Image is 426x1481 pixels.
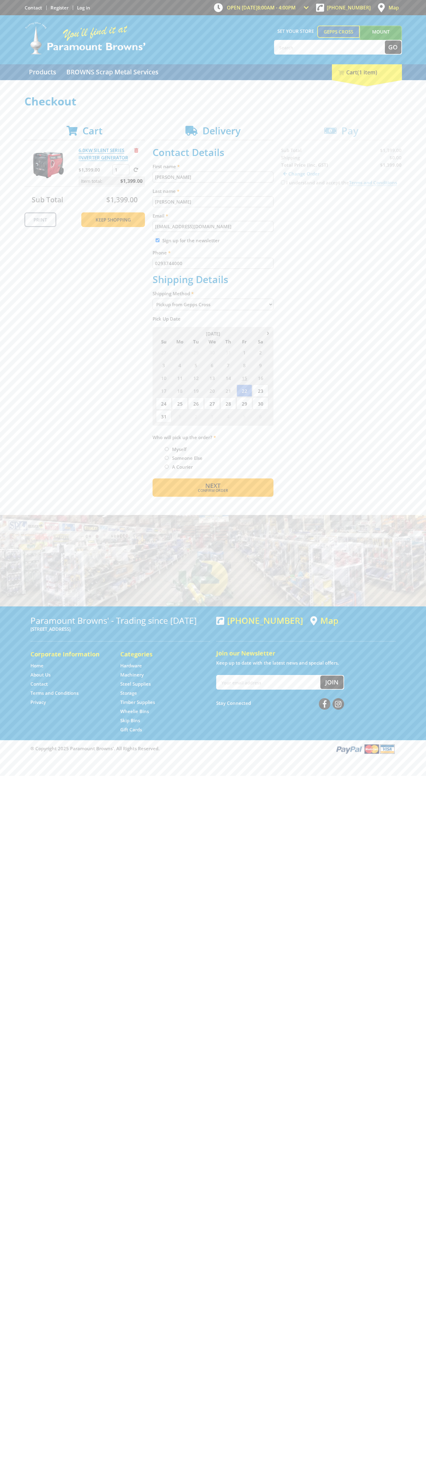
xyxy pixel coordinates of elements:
[120,662,142,669] a: Go to the Hardware page
[172,385,188,397] span: 18
[172,359,188,371] span: 4
[227,4,296,11] span: OPEN [DATE]
[205,481,220,490] span: Next
[83,124,103,137] span: Cart
[202,124,241,137] span: Delivery
[30,616,210,625] h3: Paramount Browns' - Trading since [DATE]
[172,410,188,422] span: 1
[30,681,48,687] a: Go to the Contact page
[120,176,143,186] span: $1,399.00
[153,258,273,269] input: Please enter your telephone number.
[30,147,67,183] img: 6.0KW SILENT SERIES INVERTER GENERATOR
[77,5,90,11] a: Log in
[204,410,220,422] span: 3
[153,187,273,195] label: Last name
[253,385,268,397] span: 23
[257,4,296,11] span: 8:00am - 4:00pm
[335,743,396,755] img: PayPal, Mastercard, Visa accepted
[220,338,236,346] span: Th
[24,21,146,55] img: Paramount Browns'
[172,397,188,410] span: 25
[156,359,171,371] span: 3
[120,650,198,659] h5: Categories
[188,397,204,410] span: 26
[51,5,69,11] a: Go to the registration page
[30,650,108,659] h5: Corporate Information
[172,346,188,358] span: 28
[81,212,145,227] a: Keep Shopping
[162,237,220,243] label: Sign up for the newsletter
[253,338,268,346] span: Sa
[320,676,343,689] button: Join
[120,672,144,678] a: Go to the Machinery page
[120,699,155,705] a: Go to the Timber Supplies page
[153,274,273,285] h2: Shipping Details
[120,726,142,733] a: Go to the Gift Cards page
[220,385,236,397] span: 21
[274,26,318,37] span: Set your store
[79,166,111,173] p: $1,399.00
[153,290,273,297] label: Shipping Method
[166,489,260,492] span: Confirm order
[237,359,252,371] span: 8
[120,690,137,696] a: Go to the Storage page
[165,447,169,451] input: Please select who will pick up the order.
[30,625,210,633] p: [STREET_ADDRESS]
[188,346,204,358] span: 29
[188,410,204,422] span: 2
[204,397,220,410] span: 27
[204,359,220,371] span: 6
[172,338,188,346] span: Mo
[153,249,273,256] label: Phone
[24,64,61,80] a: Go to the Products page
[153,212,273,219] label: Email
[172,372,188,384] span: 11
[165,465,169,469] input: Please select who will pick up the order.
[120,717,140,724] a: Go to the Skip Bins page
[188,338,204,346] span: Tu
[188,359,204,371] span: 5
[220,397,236,410] span: 28
[216,616,303,625] div: [PHONE_NUMBER]
[237,346,252,358] span: 1
[188,372,204,384] span: 12
[188,385,204,397] span: 19
[332,64,402,80] div: Cart
[153,147,273,158] h2: Contact Details
[153,196,273,207] input: Please enter your last name.
[237,338,252,346] span: Fr
[220,346,236,358] span: 31
[30,662,44,669] a: Go to the Home page
[30,699,46,705] a: Go to the Privacy page
[153,315,273,322] label: Pick Up Date
[237,397,252,410] span: 29
[25,5,42,11] a: Go to the Contact page
[204,338,220,346] span: We
[120,708,149,715] a: Go to the Wheelie Bins page
[204,372,220,384] span: 13
[170,453,205,463] label: Someone Else
[216,696,344,710] div: Stay Connected
[220,359,236,371] span: 7
[217,676,320,689] input: Your email address
[165,456,169,460] input: Please select who will pick up the order.
[62,64,163,80] a: Go to the BROWNS Scrap Metal Services page
[253,372,268,384] span: 16
[253,346,268,358] span: 2
[216,659,396,666] p: Keep up to date with the latest news and special offers.
[24,212,56,227] a: Print
[237,372,252,384] span: 15
[153,299,273,310] select: Please select a shipping method.
[79,147,128,161] a: 6.0KW SILENT SERIES INVERTER GENERATOR
[156,372,171,384] span: 10
[204,346,220,358] span: 30
[220,410,236,422] span: 4
[204,385,220,397] span: 20
[153,434,273,441] label: Who will pick up the order?
[106,195,138,204] span: $1,399.00
[253,410,268,422] span: 6
[385,41,401,54] button: Go
[360,26,402,49] a: Mount [PERSON_NAME]
[30,690,79,696] a: Go to the Terms and Conditions page
[79,176,145,186] p: Item total:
